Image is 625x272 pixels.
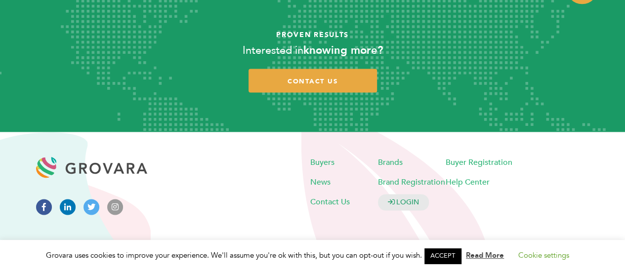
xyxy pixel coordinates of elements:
[243,43,303,58] span: Interested in
[466,250,504,260] a: Read More
[518,250,569,260] a: Cookie settings
[310,196,350,207] a: Contact Us
[446,157,512,168] a: Buyer Registration
[288,77,338,86] span: contact us
[249,69,377,93] a: contact us
[378,157,403,168] a: Brands
[310,157,334,168] a: Buyers
[46,250,579,260] span: Grovara uses cookies to improve your experience. We'll assume you're ok with this, but you can op...
[378,194,429,210] a: LOGIN
[310,177,331,188] a: News
[378,177,445,188] a: Brand Registration
[424,248,461,264] a: ACCEPT
[446,177,490,188] a: Help Center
